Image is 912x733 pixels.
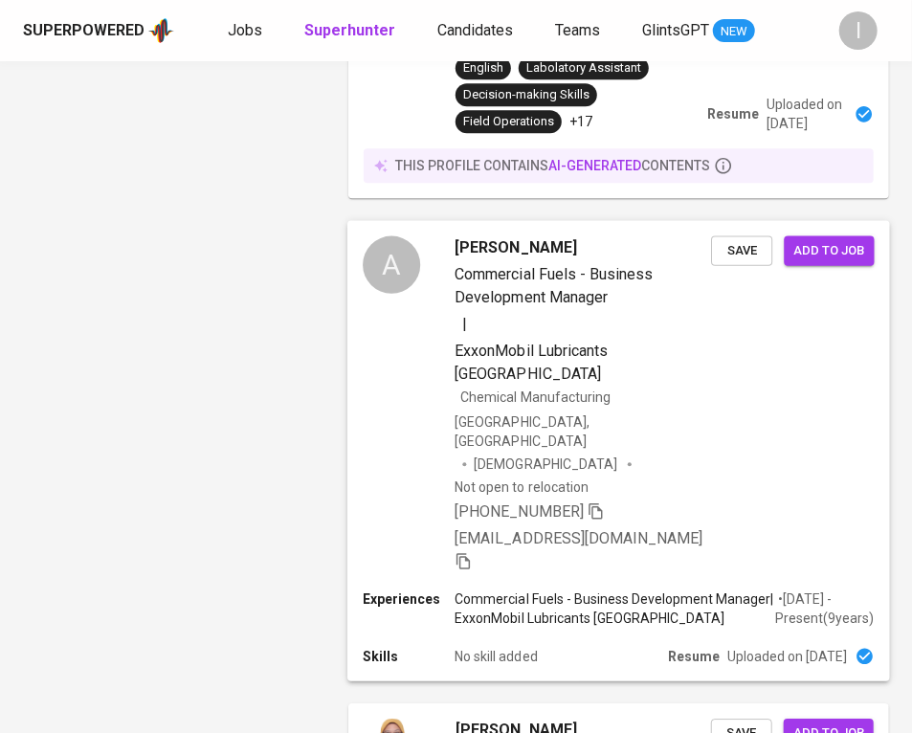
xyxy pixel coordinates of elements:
[455,264,653,305] span: Commercial Fuels - Business Development Manager
[463,113,554,131] div: Field Operations
[395,156,710,175] p: this profile contains contents
[555,21,600,39] span: Teams
[767,95,847,133] p: Uploaded on [DATE]
[455,478,588,497] p: Not open to relocation
[461,389,611,405] span: Chemical Manufacturing
[475,455,620,474] span: [DEMOGRAPHIC_DATA]
[455,412,711,451] div: [GEOGRAPHIC_DATA], [GEOGRAPHIC_DATA]
[775,589,874,627] p: • [DATE] - Present ( 9 years )
[23,20,145,42] div: Superpowered
[228,21,262,39] span: Jobs
[455,502,583,521] span: [PHONE_NUMBER]
[437,21,513,39] span: Candidates
[455,589,775,627] p: Commercial Fuels - Business Development Manager | ExxonMobil Lubricants [GEOGRAPHIC_DATA]
[463,59,503,78] div: English
[713,22,755,41] span: NEW
[23,16,174,45] a: Superpoweredapp logo
[642,19,755,43] a: GlintsGPT NEW
[148,16,174,45] img: app logo
[794,239,865,261] span: Add to job
[463,312,468,335] span: |
[437,19,517,43] a: Candidates
[455,342,607,383] span: ExxonMobil Lubricants [GEOGRAPHIC_DATA]
[707,104,759,123] p: Resume
[455,235,576,258] span: [PERSON_NAME]
[642,21,709,39] span: GlintsGPT
[363,647,455,666] p: Skills
[555,19,604,43] a: Teams
[363,589,455,608] p: Experiences
[455,529,702,547] span: [EMAIL_ADDRESS][DOMAIN_NAME]
[526,59,641,78] div: Labolatory Assistant
[668,647,720,666] p: Resume
[548,158,641,173] span: AI-generated
[785,235,875,265] button: Add to job
[711,235,772,265] button: Save
[228,19,266,43] a: Jobs
[727,647,847,666] p: Uploaded on [DATE]
[363,235,420,293] div: A
[304,19,399,43] a: Superhunter
[839,11,878,50] div: I
[463,86,589,104] div: Decision-making Skills
[455,647,537,666] p: No skill added
[569,112,592,131] p: +17
[721,239,763,261] span: Save
[304,21,395,39] b: Superhunter
[348,221,889,680] a: A[PERSON_NAME]Commercial Fuels - Business Development Manager|ExxonMobil Lubricants [GEOGRAPHIC_D...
